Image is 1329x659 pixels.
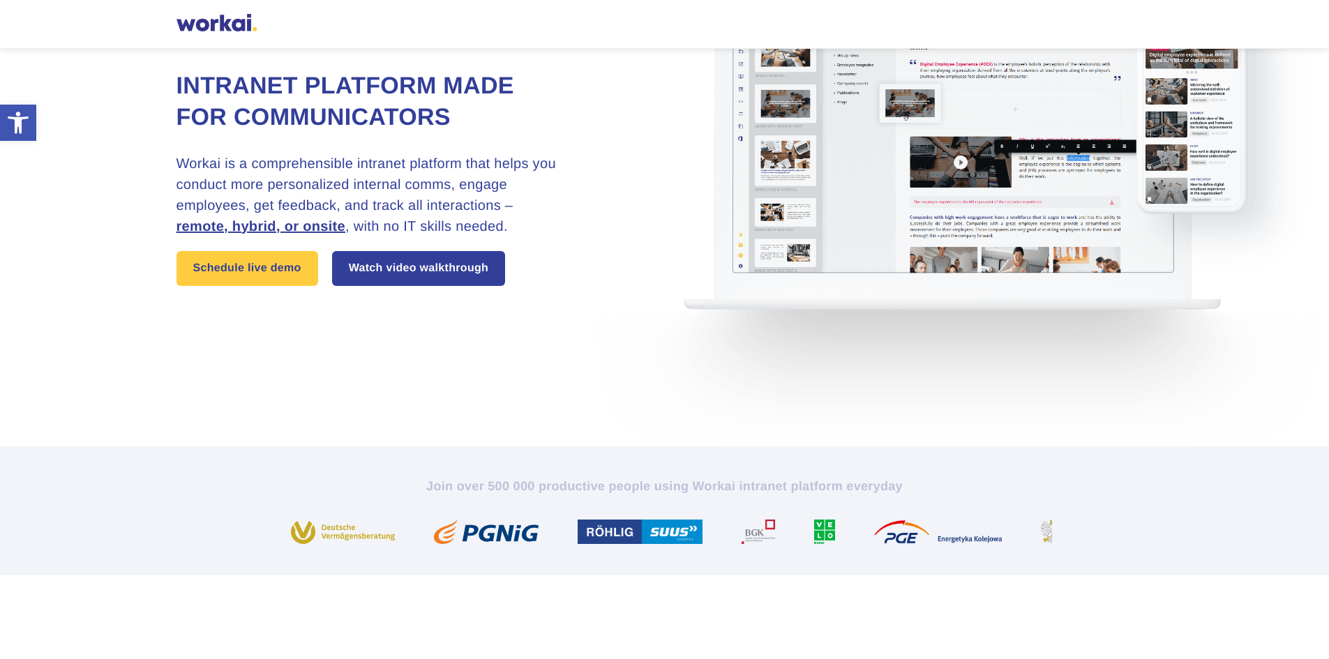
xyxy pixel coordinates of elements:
h1: Intranet platform made for communicators [177,70,560,135]
h2: Join over 500 000 productive people using Workai intranet platform everyday [278,478,1052,494]
a: Schedule live demo [177,251,318,286]
a: Watch video walkthrough [332,251,506,286]
u: remote, hybrid, or onsite [177,219,345,234]
h3: Workai is a comprehensible intranet platform that helps you conduct more personalized internal co... [177,153,560,237]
